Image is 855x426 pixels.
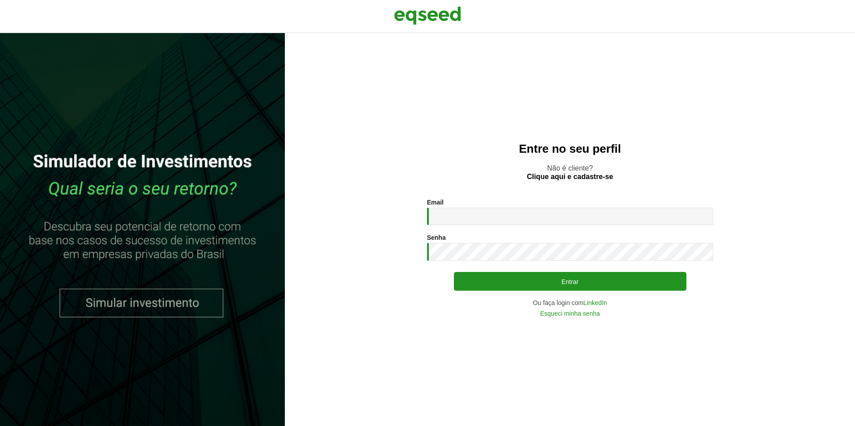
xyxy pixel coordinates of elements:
[584,300,607,306] a: LinkedIn
[427,300,713,306] div: Ou faça login com
[427,199,444,205] label: Email
[427,234,446,241] label: Senha
[540,310,600,317] a: Esqueci minha senha
[527,173,613,180] a: Clique aqui e cadastre-se
[454,272,686,291] button: Entrar
[394,4,461,27] img: EqSeed Logo
[303,164,837,181] p: Não é cliente?
[303,142,837,155] h2: Entre no seu perfil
